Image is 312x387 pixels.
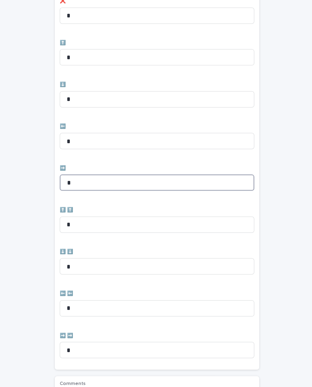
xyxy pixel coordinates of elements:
[59,84,65,89] span: ⬇️
[59,250,73,255] span: ⬇️ ⬇️
[59,43,65,47] span: ⬆️
[59,167,65,172] span: ➡️
[59,333,73,338] span: ➡️ ➡️
[59,381,85,386] span: Comments
[59,126,65,131] span: ⬅️
[59,292,73,297] span: ⬅️ ⬅️
[59,209,73,213] span: ⬆️ ⬆️
[59,1,65,6] span: ❌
